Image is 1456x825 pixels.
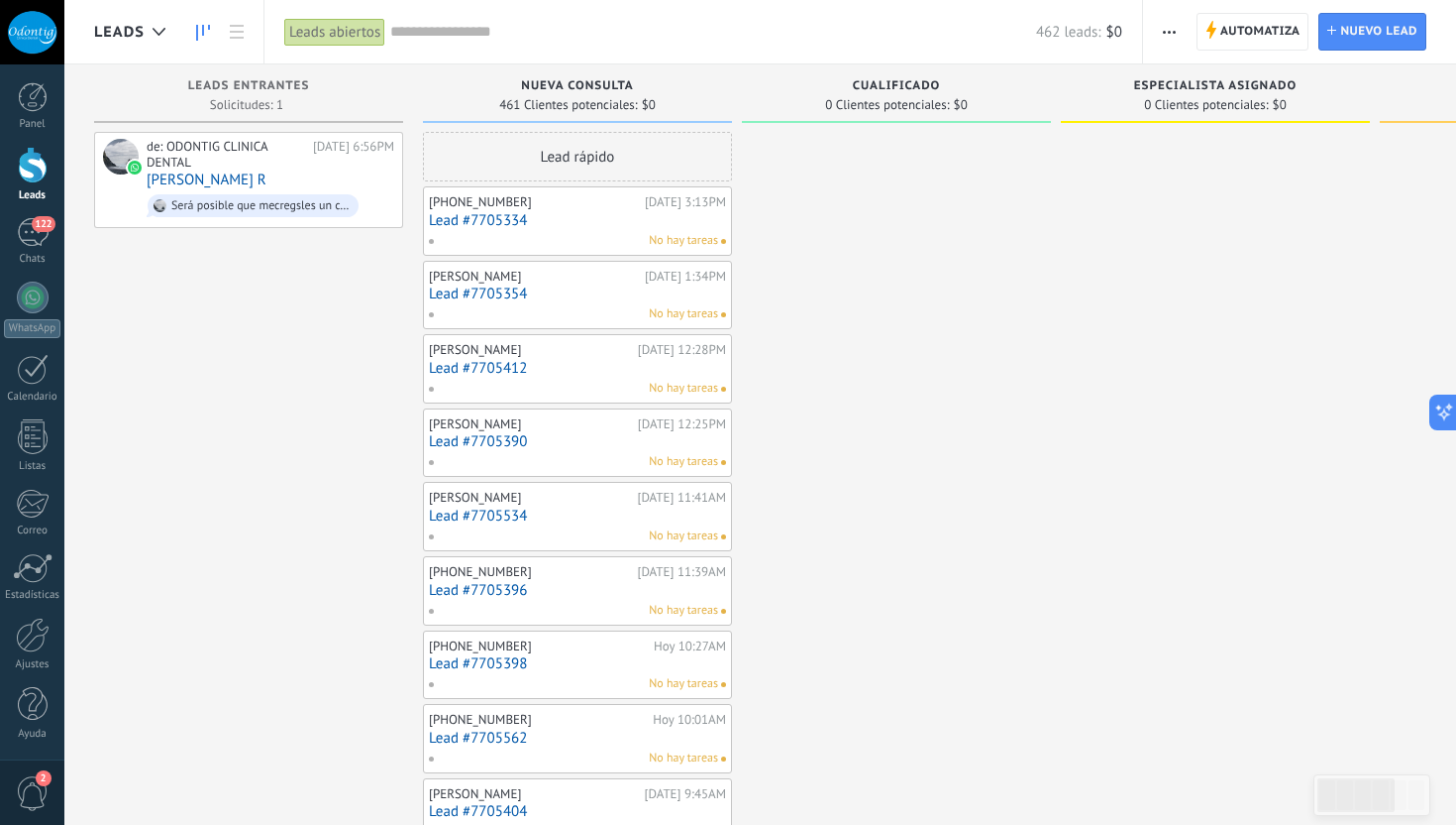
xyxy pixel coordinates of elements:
span: No hay tareas [649,305,718,323]
a: Lead #7705390 [429,433,726,450]
span: Especialista asignado [1134,79,1297,93]
div: Cualificado [752,79,1041,96]
div: Santiago Estrada R [103,139,139,175]
div: Leads [4,189,61,202]
span: 461 Clientes potenciales: [499,99,637,111]
div: [DATE] 12:28PM [638,342,726,358]
a: Lead #7705412 [429,360,726,377]
span: No hay nada asignado [721,387,726,392]
a: Lead #7705534 [429,508,726,525]
div: Panel [4,118,61,131]
span: $0 [954,99,968,111]
div: WhatsApp [4,319,60,338]
div: Lead rápido [423,132,732,181]
span: No hay nada asignado [721,239,726,244]
a: Leads [186,13,220,52]
div: [PERSON_NAME] [429,786,640,802]
div: Ayuda [4,728,61,741]
span: No hay tareas [649,750,718,767]
span: Automatiza [1220,14,1300,50]
div: [PERSON_NAME] [429,269,640,285]
div: Ajustes [4,658,61,671]
div: [DATE] 11:41AM [637,490,726,506]
span: Nueva consulta [521,79,633,93]
button: Más [1155,13,1184,51]
div: [DATE] 6:56PM [313,139,394,170]
a: Automatiza [1196,13,1309,51]
div: [DATE] 1:34PM [645,269,726,285]
span: No hay tareas [649,232,718,250]
div: [PERSON_NAME] [429,490,632,506]
span: No hay tareas [649,675,718,693]
span: 0 Clientes potenciales: [1144,99,1268,111]
span: No hay nada asignado [721,757,726,762]
div: Será posible que mecregsles un certificado odontológico es para un trabajo que me lo están pidien... [171,199,350,213]
span: Cualificado [853,79,941,93]
div: Correo [4,525,61,537]
div: Especialista asignado [1071,79,1360,96]
div: [PERSON_NAME] [429,416,633,432]
img: waba.svg [128,161,142,175]
span: No hay nada asignado [721,609,726,614]
div: [PERSON_NAME] [429,342,633,358]
a: Lista [220,13,254,52]
span: $0 [1106,23,1122,42]
div: Hoy 10:01AM [653,712,726,728]
div: [PHONE_NUMBER] [429,639,649,654]
span: No hay nada asignado [721,534,726,539]
div: [DATE] 9:45AM [645,786,726,802]
span: $0 [1273,99,1287,111]
span: No hay nada asignado [721,312,726,317]
span: No hay nada asignado [721,460,726,465]
div: [DATE] 11:39AM [637,564,726,580]
span: No hay nada asignado [721,682,726,687]
div: Calendario [4,391,61,404]
span: Leads [94,23,145,42]
a: Lead #7705398 [429,655,726,672]
span: 462 leads: [1036,23,1101,42]
div: de: ODONTIG CLINICA DENTAL [147,139,306,170]
div: [PHONE_NUMBER] [429,564,632,580]
span: Solicitudes: 1 [210,99,283,111]
span: No hay tareas [649,602,718,620]
span: No hay tareas [649,528,718,545]
div: [PHONE_NUMBER] [429,194,640,210]
a: Lead #7705404 [429,803,726,820]
span: 2 [36,770,52,786]
span: Leads Entrantes [188,79,310,93]
div: Chats [4,253,61,266]
div: Hoy 10:27AM [654,639,726,654]
div: [PHONE_NUMBER] [429,712,648,728]
a: Lead #7705354 [429,286,726,302]
div: Listas [4,460,61,473]
span: 122 [32,216,54,232]
span: No hay tareas [649,380,718,398]
span: $0 [642,99,656,111]
span: 0 Clientes potenciales: [825,99,949,111]
div: Leads Entrantes [104,79,393,96]
div: [DATE] 3:13PM [645,194,726,210]
span: No hay tareas [649,453,718,471]
a: Lead #7705562 [429,730,726,747]
span: Nuevo lead [1340,14,1417,50]
a: [PERSON_NAME] R [147,172,266,188]
div: Nueva consulta [433,79,722,96]
div: Leads abiertos [284,18,385,47]
a: Lead #7705396 [429,582,726,599]
div: Estadísticas [4,589,61,602]
a: Nuevo lead [1318,13,1426,51]
div: [DATE] 12:25PM [638,416,726,432]
a: Lead #7705334 [429,212,726,229]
